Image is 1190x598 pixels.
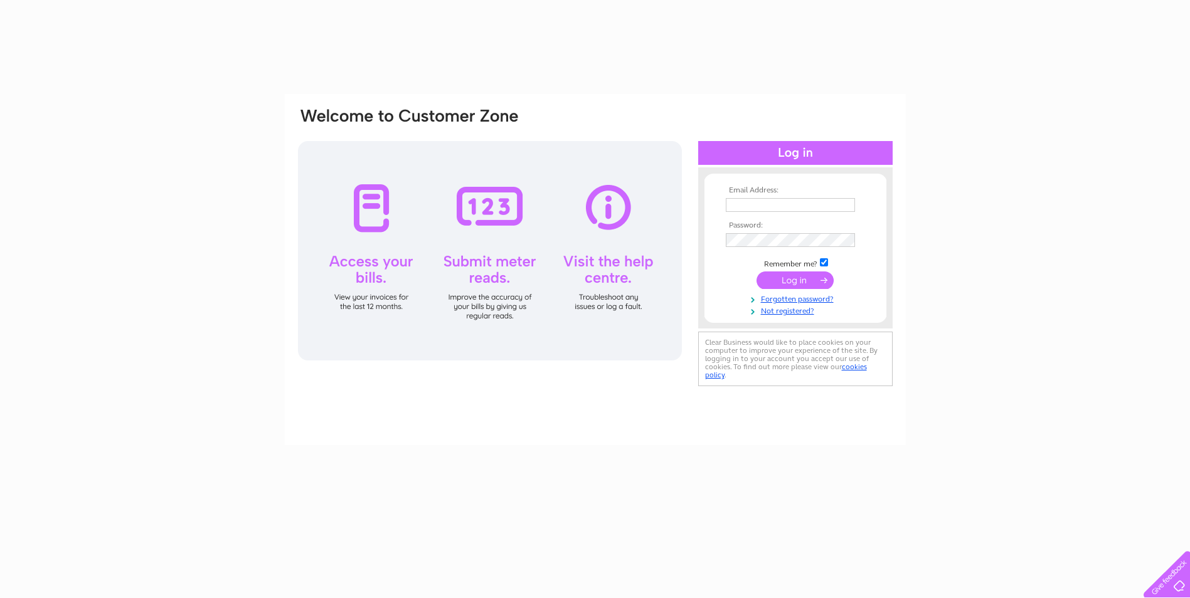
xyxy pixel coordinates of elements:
[705,362,867,379] a: cookies policy
[698,332,893,386] div: Clear Business would like to place cookies on your computer to improve your experience of the sit...
[726,292,868,304] a: Forgotten password?
[757,271,834,289] input: Submit
[726,304,868,316] a: Not registered?
[723,221,868,230] th: Password:
[723,186,868,195] th: Email Address:
[723,256,868,269] td: Remember me?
